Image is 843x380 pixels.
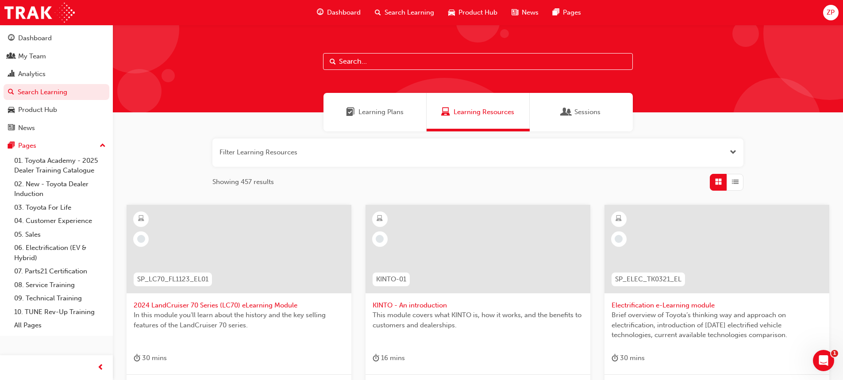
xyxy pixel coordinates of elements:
a: News [4,120,109,136]
span: guage-icon [317,7,323,18]
a: Product Hub [4,102,109,118]
span: duration-icon [612,353,618,364]
span: up-icon [100,140,106,152]
a: 08. Service Training [11,278,109,292]
a: car-iconProduct Hub [441,4,504,22]
iframe: Intercom live chat [813,350,834,371]
span: Electrification e-Learning module [612,300,822,311]
button: Open the filter [730,147,736,157]
span: Search Learning [385,8,434,18]
span: This module covers what KINTO is, how it works, and the benefits to customers and dealerships. [373,310,583,330]
span: Sessions [562,107,571,117]
span: In this module you'll learn about the history and the key selling features of the LandCruiser 70 ... [134,310,344,330]
a: Analytics [4,66,109,82]
input: Search... [323,53,633,70]
span: Pages [563,8,581,18]
span: pages-icon [553,7,559,18]
a: Dashboard [4,30,109,46]
img: Trak [4,3,75,23]
span: news-icon [8,124,15,132]
span: Learning Plans [346,107,355,117]
div: 16 mins [373,353,405,364]
a: 06. Electrification (EV & Hybrid) [11,241,109,265]
span: Learning Plans [358,107,404,117]
button: ZP [823,5,839,20]
a: 10. TUNE Rev-Up Training [11,305,109,319]
a: 07. Parts21 Certification [11,265,109,278]
div: Pages [18,141,36,151]
span: SP_LC70_FL1123_EL01 [137,274,208,284]
span: car-icon [448,7,455,18]
span: learningRecordVerb_NONE-icon [615,235,623,243]
span: Dashboard [327,8,361,18]
div: News [18,123,35,133]
span: Learning Resources [441,107,450,117]
span: learningResourceType_ELEARNING-icon [616,213,622,225]
a: 09. Technical Training [11,292,109,305]
div: 30 mins [612,353,645,364]
a: All Pages [11,319,109,332]
div: Product Hub [18,105,57,115]
a: news-iconNews [504,4,546,22]
span: pages-icon [8,142,15,150]
div: Dashboard [18,33,52,43]
span: Search [330,57,336,67]
span: 2024 LandCruiser 70 Series (LC70) eLearning Module [134,300,344,311]
button: Pages [4,138,109,154]
span: guage-icon [8,35,15,42]
span: KINTO - An introduction [373,300,583,311]
span: people-icon [8,53,15,61]
div: 30 mins [134,353,167,364]
span: learningResourceType_ELEARNING-icon [138,213,144,225]
span: chart-icon [8,70,15,78]
span: Sessions [574,107,600,117]
span: News [522,8,539,18]
span: SP_ELEC_TK0321_EL [615,274,681,284]
span: Learning Resources [454,107,514,117]
a: My Team [4,48,109,65]
span: duration-icon [373,353,379,364]
span: search-icon [8,88,14,96]
a: Learning PlansLearning Plans [323,93,427,131]
span: learningResourceType_ELEARNING-icon [377,213,383,225]
span: search-icon [375,7,381,18]
a: SessionsSessions [530,93,633,131]
span: KINTO-01 [376,274,406,284]
span: learningRecordVerb_NONE-icon [137,235,145,243]
span: List [732,177,739,187]
span: ZP [827,8,835,18]
a: pages-iconPages [546,4,588,22]
a: 05. Sales [11,228,109,242]
span: duration-icon [134,353,140,364]
a: 02. New - Toyota Dealer Induction [11,177,109,201]
a: guage-iconDashboard [310,4,368,22]
span: 1 [831,350,838,357]
span: Product Hub [458,8,497,18]
div: My Team [18,51,46,61]
a: 01. Toyota Academy - 2025 Dealer Training Catalogue [11,154,109,177]
span: Showing 457 results [212,177,274,187]
span: learningRecordVerb_NONE-icon [376,235,384,243]
a: 04. Customer Experience [11,214,109,228]
a: search-iconSearch Learning [368,4,441,22]
a: Learning ResourcesLearning Resources [427,93,530,131]
a: Search Learning [4,84,109,100]
button: DashboardMy TeamAnalyticsSearch LearningProduct HubNews [4,28,109,138]
span: news-icon [512,7,518,18]
span: Brief overview of Toyota’s thinking way and approach on electrification, introduction of [DATE] e... [612,310,822,340]
div: Analytics [18,69,46,79]
span: car-icon [8,106,15,114]
span: Grid [715,177,722,187]
span: prev-icon [97,362,104,373]
a: 03. Toyota For Life [11,201,109,215]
